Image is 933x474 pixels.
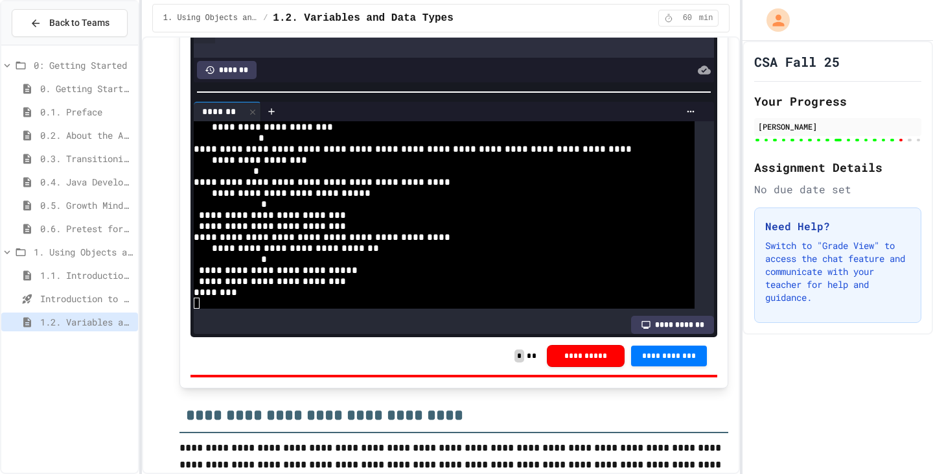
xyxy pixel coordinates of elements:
[40,175,133,189] span: 0.4. Java Development Environments
[40,222,133,235] span: 0.6. Pretest for the AP CSA Exam
[40,128,133,142] span: 0.2. About the AP CSA Exam
[40,198,133,212] span: 0.5. Growth Mindset and Pair Programming
[758,121,917,132] div: [PERSON_NAME]
[40,268,133,282] span: 1.1. Introduction to Algorithms, Programming, and Compilers
[754,53,840,71] h1: CSA Fall 25
[40,105,133,119] span: 0.1. Preface
[754,158,921,176] h2: Assignment Details
[754,182,921,197] div: No due date set
[40,292,133,305] span: Introduction to Algorithms, Programming, and Compilers
[40,152,133,165] span: 0.3. Transitioning from AP CSP to AP CSA
[753,5,793,35] div: My Account
[677,13,698,23] span: 60
[273,10,453,26] span: 1.2. Variables and Data Types
[163,13,258,23] span: 1. Using Objects and Methods
[12,9,128,37] button: Back to Teams
[699,13,713,23] span: min
[34,245,133,259] span: 1. Using Objects and Methods
[40,315,133,329] span: 1.2. Variables and Data Types
[765,219,910,234] h3: Need Help?
[765,239,910,304] p: Switch to "Grade View" to access the chat feature and communicate with your teacher for help and ...
[40,82,133,95] span: 0. Getting Started
[754,92,921,110] h2: Your Progress
[49,16,109,30] span: Back to Teams
[263,13,268,23] span: /
[34,58,133,72] span: 0: Getting Started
